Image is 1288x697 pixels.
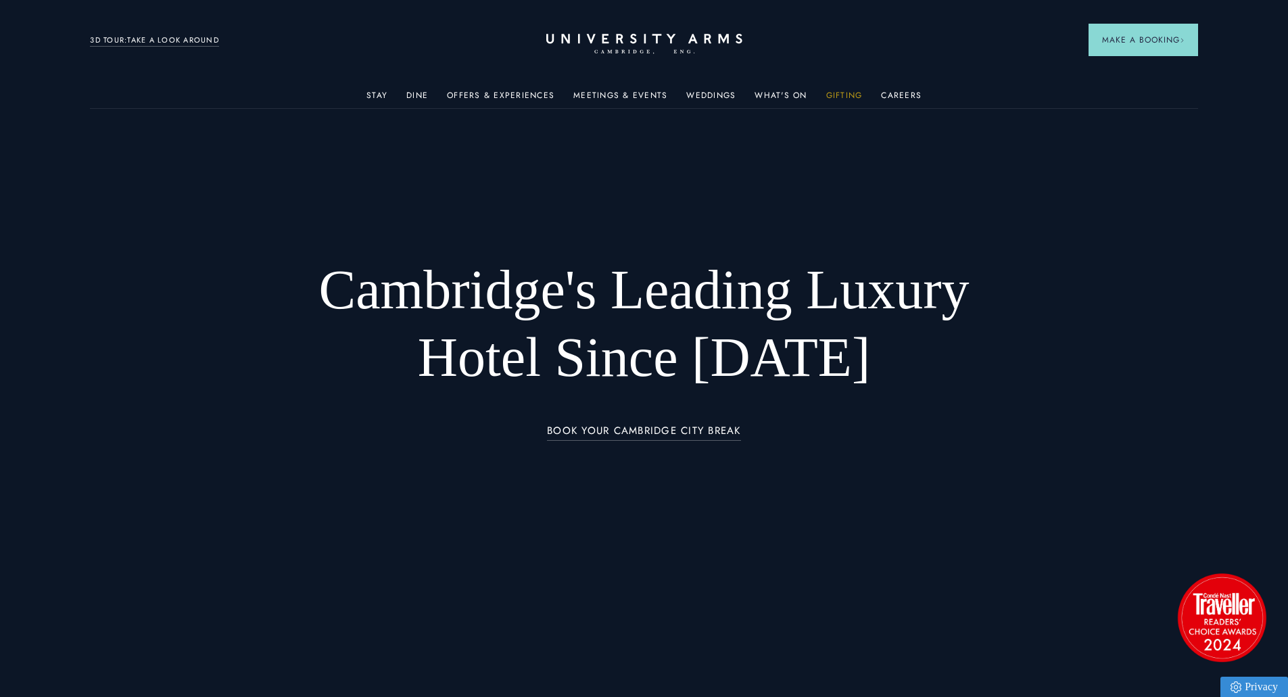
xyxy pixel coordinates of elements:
[686,91,736,108] a: Weddings
[1171,567,1272,668] img: image-2524eff8f0c5d55edbf694693304c4387916dea5-1501x1501-png
[1180,38,1185,43] img: Arrow icon
[573,91,667,108] a: Meetings & Events
[1220,677,1288,697] a: Privacy
[547,425,741,441] a: BOOK YOUR CAMBRIDGE CITY BREAK
[1102,34,1185,46] span: Make a Booking
[283,256,1005,391] h1: Cambridge's Leading Luxury Hotel Since [DATE]
[90,34,219,47] a: 3D TOUR:TAKE A LOOK AROUND
[1231,681,1241,693] img: Privacy
[546,34,742,55] a: Home
[406,91,428,108] a: Dine
[1089,24,1198,56] button: Make a BookingArrow icon
[447,91,554,108] a: Offers & Experiences
[881,91,922,108] a: Careers
[755,91,807,108] a: What's On
[826,91,863,108] a: Gifting
[366,91,387,108] a: Stay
